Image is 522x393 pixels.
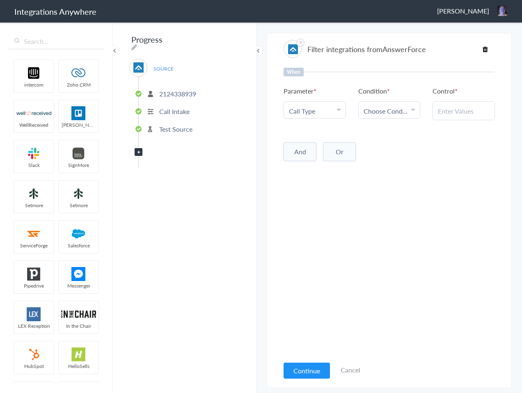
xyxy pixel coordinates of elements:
img: salesforce-logo.svg [61,227,96,241]
img: glenn.jpg [497,6,508,16]
span: HelloSells [59,363,98,370]
img: slack-logo.svg [16,146,51,160]
img: hs-app-logo.svg [61,347,96,361]
span: Setmore [14,202,54,209]
button: And [284,142,316,161]
input: Enter Values [438,106,490,116]
img: hubspot-logo.svg [16,347,51,361]
img: pipedrive.png [16,267,51,281]
span: Messenger [59,282,98,289]
span: In the Chair [59,322,98,329]
span: Pipedrive [14,282,54,289]
img: af-app-logo.svg [133,62,144,73]
span: ServiceForge [14,242,54,249]
h4: Filter integrations from [307,44,426,54]
img: af-app-logo.svg [288,44,298,54]
img: trello.png [61,106,96,120]
p: Test Source [159,124,192,134]
span: LEX Reception [14,322,54,329]
span: Zoho CRM [59,81,98,88]
h6: Control [433,86,458,96]
img: setmoreNew.jpg [61,187,96,201]
span: Setmore [59,202,98,209]
img: serviceforge-icon.png [16,227,51,241]
span: AnswerForce [382,44,426,54]
span: SOURCE [148,63,179,74]
span: Choose Condition [364,106,409,116]
span: Slack [14,162,54,169]
span: [PERSON_NAME] [59,121,98,128]
h1: Integrations Anywhere [14,6,96,17]
img: setmoreNew.jpg [16,187,51,201]
span: Salesforce [59,242,98,249]
img: FBM.png [61,267,96,281]
p: 2124338939 [159,89,196,98]
img: intercom-logo.svg [16,66,51,80]
h6: Parameter [284,86,316,96]
p: Call Intake [159,107,190,116]
a: Call Type [289,106,315,116]
span: [PERSON_NAME] [437,6,489,16]
span: intercom [14,81,54,88]
button: Continue [284,363,330,379]
img: zoho-logo.svg [61,66,96,80]
h6: When [284,68,304,76]
img: inch-logo.svg [61,307,96,321]
span: WellReceived [14,121,54,128]
span: SignMore [59,162,98,169]
img: lex-app-logo.svg [16,307,51,321]
span: HubSpot [14,363,54,370]
img: signmore-logo.png [61,146,96,160]
h6: Condition [358,86,390,96]
img: wr-logo.svg [16,106,51,120]
button: Or [323,142,356,161]
input: Search... [8,34,105,49]
a: Cancel [341,365,360,375]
